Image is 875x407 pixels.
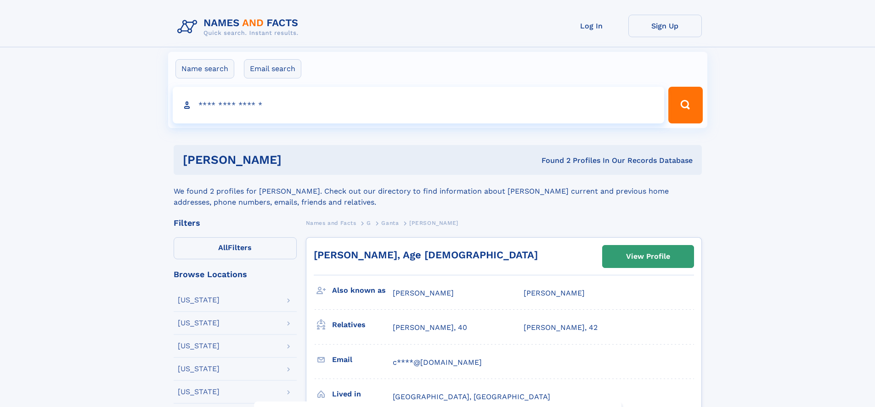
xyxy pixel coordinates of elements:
[668,87,702,123] button: Search Button
[524,323,598,333] a: [PERSON_NAME], 42
[524,289,585,297] span: [PERSON_NAME]
[178,365,220,373] div: [US_STATE]
[332,283,393,298] h3: Also known as
[174,237,297,259] label: Filters
[178,319,220,327] div: [US_STATE]
[332,386,393,402] h3: Lived in
[173,87,665,123] input: search input
[393,392,550,401] span: [GEOGRAPHIC_DATA], [GEOGRAPHIC_DATA]
[367,217,371,229] a: G
[555,15,628,37] a: Log In
[174,219,297,227] div: Filters
[174,15,306,39] img: Logo Names and Facts
[178,342,220,350] div: [US_STATE]
[178,388,220,396] div: [US_STATE]
[409,220,458,226] span: [PERSON_NAME]
[175,59,234,78] label: Name search
[332,352,393,368] h3: Email
[183,154,412,166] h1: [PERSON_NAME]
[412,156,693,166] div: Found 2 Profiles In Our Records Database
[367,220,371,226] span: G
[306,217,356,229] a: Names and Facts
[381,217,399,229] a: Ganta
[314,249,538,261] a: [PERSON_NAME], Age [DEMOGRAPHIC_DATA]
[381,220,399,226] span: Ganta
[178,296,220,304] div: [US_STATE]
[603,245,694,268] a: View Profile
[628,15,702,37] a: Sign Up
[244,59,301,78] label: Email search
[332,317,393,333] h3: Relatives
[174,175,702,208] div: We found 2 profiles for [PERSON_NAME]. Check out our directory to find information about [PERSON_...
[174,270,297,279] div: Browse Locations
[393,289,454,297] span: [PERSON_NAME]
[218,243,228,252] span: All
[626,246,670,267] div: View Profile
[393,323,467,333] a: [PERSON_NAME], 40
